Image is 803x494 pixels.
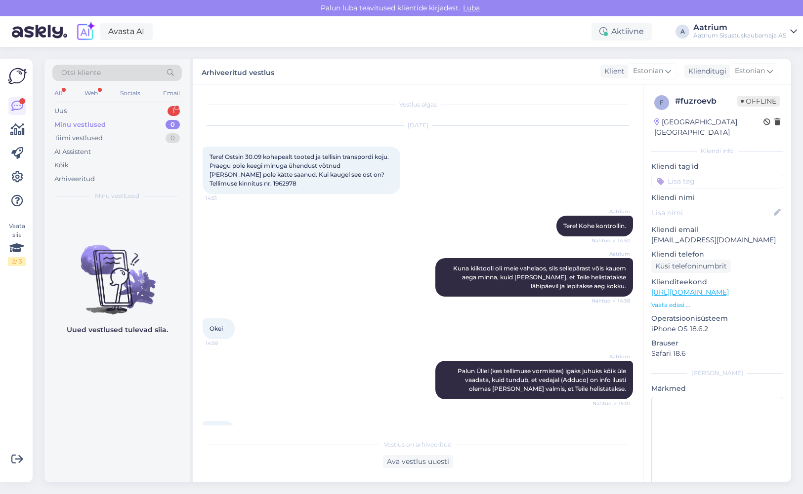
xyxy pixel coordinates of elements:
img: explore-ai [75,21,96,42]
div: Socials [118,87,142,100]
p: Kliendi telefon [651,249,783,260]
input: Lisa tag [651,174,783,189]
p: Kliendi email [651,225,783,235]
div: Arhiveeritud [54,174,95,184]
label: Arhiveeritud vestlus [202,65,274,78]
a: AatriumAatrium Sisustuskaubamaja AS [693,24,797,39]
p: Kliendi nimi [651,192,783,203]
div: Kõik [54,160,69,170]
div: Ava vestlus uuesti [383,455,453,468]
div: 0 [166,133,180,143]
img: No chats [44,227,190,316]
div: AI Assistent [54,147,91,157]
div: Tiimi vestlused [54,133,103,143]
div: Vaata siia [8,222,26,266]
div: 2 / 3 [8,257,26,266]
span: Aatrium [593,208,630,215]
a: Avasta AI [100,23,153,40]
span: Otsi kliente [61,68,101,78]
p: Brauser [651,338,783,348]
div: Aatrium Sisustuskaubamaja AS [693,32,786,39]
div: [GEOGRAPHIC_DATA], [GEOGRAPHIC_DATA] [654,117,763,138]
p: Vaata edasi ... [651,301,783,309]
p: Operatsioonisüsteem [651,313,783,324]
span: Palun Üllel (kes tellimuse vormistas) igaks juhuks kõik üle vaadata, kuid tundub, et vedajal (Add... [458,367,628,392]
span: Aatrium [593,250,630,258]
div: 1 [168,106,180,116]
span: Nähtud ✓ 14:58 [592,297,630,304]
span: Vestlus on arhiveeritud [384,440,452,449]
div: Klient [600,66,625,76]
div: Aatrium [693,24,786,32]
div: Kliendi info [651,147,783,155]
div: Web [83,87,100,100]
span: Nähtud ✓ 14:52 [592,237,630,244]
span: 14:59 [206,340,243,347]
div: Uus [54,106,67,116]
span: Minu vestlused [95,191,139,200]
span: 14:51 [206,194,243,202]
img: Askly Logo [8,67,27,85]
div: Minu vestlused [54,120,106,130]
span: Okei [210,325,223,332]
p: Kliendi tag'id [651,161,783,172]
p: [EMAIL_ADDRESS][DOMAIN_NAME] [651,235,783,245]
div: A [676,25,689,38]
div: Aktiivne [592,23,652,40]
div: [PERSON_NAME] [651,369,783,378]
span: f [660,99,664,106]
p: Safari 18.6 [651,348,783,359]
div: Vestlus algas [203,100,633,109]
p: Uued vestlused tulevad siia. [67,325,168,335]
div: [DATE] [203,121,633,130]
div: # fuzroevb [675,95,737,107]
p: iPhone OS 18.6.2 [651,324,783,334]
span: Aatrium [593,353,630,360]
div: All [52,87,64,100]
input: Lisa nimi [652,207,772,218]
span: Tere! Ostsin 30.09 kohapealt tooted ja tellisin transpordi koju. Praegu pole keegi minuga ühendus... [210,153,390,187]
p: Klienditeekond [651,277,783,287]
span: Estonian [735,66,765,76]
div: Email [161,87,182,100]
span: Tere! Kohe kontrollin. [563,222,626,229]
span: Offline [737,96,780,107]
span: Luba [460,3,483,12]
div: 0 [166,120,180,130]
div: Klienditugi [684,66,726,76]
div: Küsi telefoninumbrit [651,260,731,273]
a: [URL][DOMAIN_NAME] [651,288,729,297]
span: Estonian [633,66,663,76]
span: Nähtud ✓ 15:01 [592,400,630,407]
p: Märkmed [651,383,783,394]
span: Kuna kiiktooli oli meie vahelaos, siis sellepärast võis kauem aega minna, kuid [PERSON_NAME], et ... [453,265,628,290]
